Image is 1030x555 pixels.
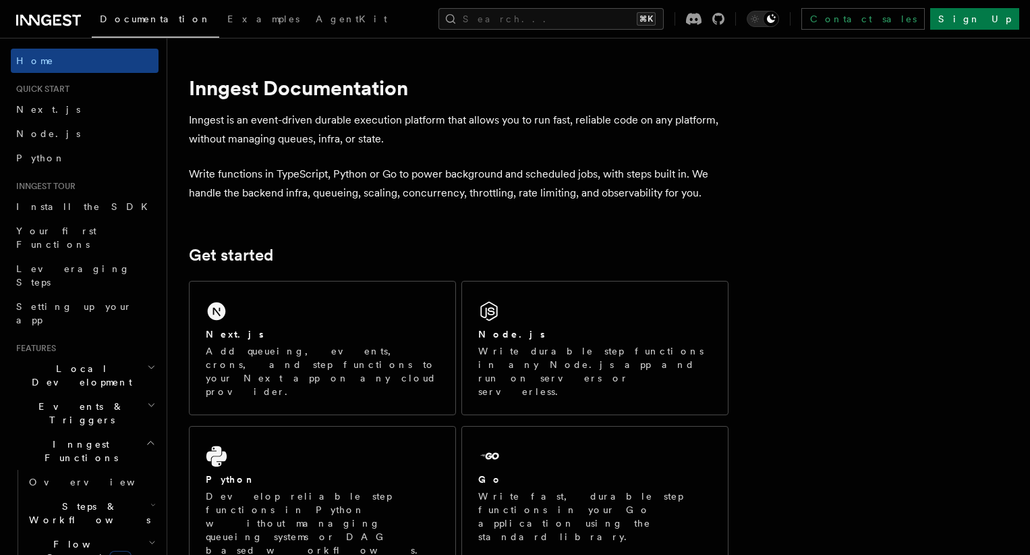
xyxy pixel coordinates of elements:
span: Steps & Workflows [24,500,150,527]
span: Node.js [16,128,80,139]
button: Search...⌘K [438,8,664,30]
a: Python [11,146,159,170]
h2: Node.js [478,327,545,341]
p: Write durable step functions in any Node.js app and run on servers or serverless. [478,344,712,398]
kbd: ⌘K [637,12,656,26]
span: Home [16,54,54,68]
span: Install the SDK [16,201,156,212]
span: Python [16,153,65,163]
span: Examples [227,14,299,24]
span: Setting up your app [16,301,132,325]
a: Get started [189,246,273,265]
a: Leveraging Steps [11,257,159,294]
p: Write fast, durable step functions in your Go application using the standard library. [478,490,712,544]
h2: Python [206,473,256,486]
a: Contact sales [801,8,925,30]
span: Your first Functions [16,226,96,250]
span: Events & Triggers [11,400,147,427]
a: Examples [219,4,308,36]
span: Quick start [11,84,69,95]
span: Inngest Functions [11,438,146,465]
p: Inngest is an event-driven durable execution platform that allows you to run fast, reliable code ... [189,111,728,149]
span: Local Development [11,362,147,389]
span: Overview [29,477,168,487]
span: Documentation [100,14,211,24]
button: Events & Triggers [11,394,159,432]
span: Leveraging Steps [16,263,130,288]
a: Next.jsAdd queueing, events, crons, and step functions to your Next app on any cloud provider. [189,281,456,415]
h1: Inngest Documentation [189,76,728,100]
button: Local Development [11,356,159,394]
span: Features [11,343,56,354]
span: Inngest tour [11,181,76,192]
a: Install the SDK [11,194,159,219]
a: Node.jsWrite durable step functions in any Node.js app and run on servers or serverless. [461,281,728,415]
h2: Next.js [206,327,264,341]
a: Setting up your app [11,294,159,332]
a: Node.js [11,122,159,146]
a: Sign Up [930,8,1019,30]
a: Overview [24,470,159,494]
p: Write functions in TypeScript, Python or Go to power background and scheduled jobs, with steps bu... [189,165,728,203]
a: AgentKit [308,4,395,36]
span: Next.js [16,104,80,115]
h2: Go [478,473,503,486]
p: Add queueing, events, crons, and step functions to your Next app on any cloud provider. [206,344,439,398]
button: Toggle dark mode [747,11,779,27]
a: Home [11,49,159,73]
span: AgentKit [316,14,387,24]
a: Your first Functions [11,219,159,257]
button: Steps & Workflows [24,494,159,532]
a: Documentation [92,4,219,38]
button: Inngest Functions [11,432,159,470]
a: Next.js [11,97,159,122]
